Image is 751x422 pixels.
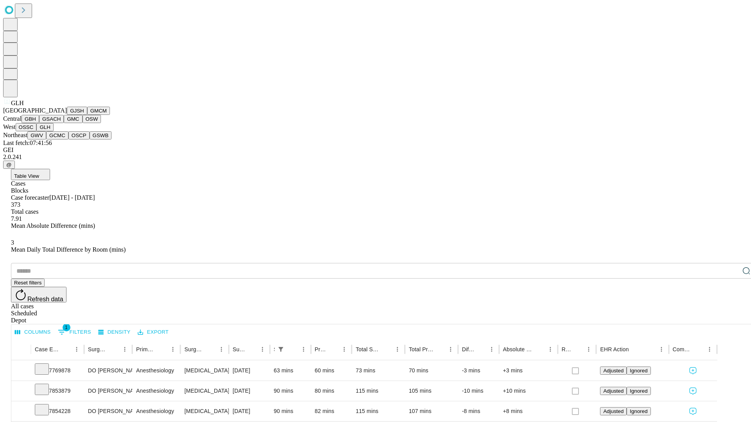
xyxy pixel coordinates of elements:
[503,361,554,381] div: +3 mins
[35,401,80,421] div: 7854228
[46,131,68,139] button: GCMC
[3,123,16,130] span: West
[503,401,554,421] div: +8 mins
[35,361,80,381] div: 7769878
[136,326,171,338] button: Export
[274,361,307,381] div: 63 mins
[11,279,45,287] button: Reset filters
[184,346,204,352] div: Surgery Name
[600,387,627,395] button: Adjusted
[462,361,495,381] div: -3 mins
[68,131,90,139] button: OSCP
[328,344,339,355] button: Sort
[434,344,445,355] button: Sort
[88,346,108,352] div: Surgeon Name
[14,173,39,179] span: Table View
[356,361,401,381] div: 73 mins
[87,107,110,115] button: GMCM
[205,344,216,355] button: Sort
[15,405,27,418] button: Expand
[64,115,82,123] button: GMC
[184,401,225,421] div: [MEDICAL_DATA]
[409,346,433,352] div: Total Predicted Duration
[409,401,454,421] div: 107 mins
[83,115,101,123] button: OSW
[562,346,572,352] div: Resolved in EHR
[630,388,647,394] span: Ignored
[96,326,133,338] button: Density
[356,381,401,401] div: 115 mins
[409,361,454,381] div: 70 mins
[184,361,225,381] div: [MEDICAL_DATA] PARTIAL
[603,388,623,394] span: Adjusted
[67,107,87,115] button: GJSH
[392,344,403,355] button: Menu
[545,344,556,355] button: Menu
[216,344,227,355] button: Menu
[3,107,67,114] span: [GEOGRAPHIC_DATA]
[11,246,126,253] span: Mean Daily Total Difference by Room (mins)
[630,368,647,374] span: Ignored
[462,381,495,401] div: -10 mins
[56,326,93,338] button: Show filters
[246,344,257,355] button: Sort
[88,401,128,421] div: DO [PERSON_NAME] Do
[462,401,495,421] div: -8 mins
[3,139,52,146] span: Last fetch: 07:41:56
[136,401,176,421] div: Anesthesiology
[275,344,286,355] button: Show filters
[462,346,474,352] div: Difference
[63,324,70,331] span: 1
[16,123,37,131] button: OSSC
[22,115,39,123] button: GBH
[11,194,49,201] span: Case forecaster
[233,346,245,352] div: Surgery Date
[572,344,583,355] button: Sort
[3,115,22,122] span: Central
[184,381,225,401] div: [MEDICAL_DATA]
[11,222,95,229] span: Mean Absolute Difference (mins)
[315,401,348,421] div: 82 mins
[233,361,266,381] div: [DATE]
[3,161,15,169] button: @
[287,344,298,355] button: Sort
[315,346,327,352] div: Predicted In Room Duration
[119,344,130,355] button: Menu
[27,296,63,302] span: Refresh data
[673,346,692,352] div: Comments
[136,346,156,352] div: Primary Service
[503,346,533,352] div: Absolute Difference
[27,131,46,139] button: GWV
[445,344,456,355] button: Menu
[693,344,704,355] button: Sort
[356,401,401,421] div: 115 mins
[39,115,64,123] button: GSACH
[36,123,53,131] button: GLH
[627,387,650,395] button: Ignored
[108,344,119,355] button: Sort
[233,381,266,401] div: [DATE]
[339,344,350,355] button: Menu
[11,100,24,106] span: GLH
[156,344,167,355] button: Sort
[630,344,641,355] button: Sort
[11,287,66,302] button: Refresh data
[167,344,178,355] button: Menu
[71,344,82,355] button: Menu
[600,346,629,352] div: EHR Action
[656,344,667,355] button: Menu
[257,344,268,355] button: Menu
[136,381,176,401] div: Anesthesiology
[486,344,497,355] button: Menu
[6,162,12,168] span: @
[11,201,20,208] span: 373
[503,381,554,401] div: +10 mins
[600,367,627,375] button: Adjusted
[49,194,95,201] span: [DATE] - [DATE]
[600,407,627,415] button: Adjusted
[3,154,748,161] div: 2.0.241
[35,346,59,352] div: Case Epic Id
[274,401,307,421] div: 90 mins
[275,344,286,355] div: 1 active filter
[60,344,71,355] button: Sort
